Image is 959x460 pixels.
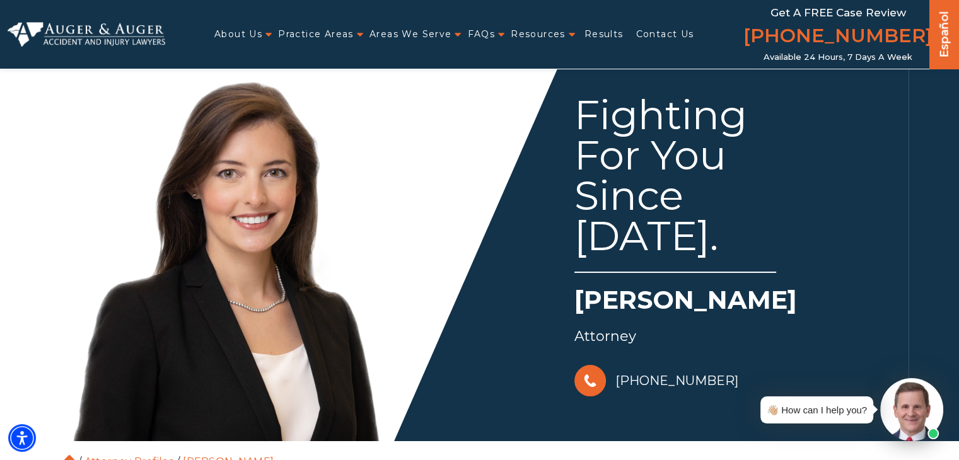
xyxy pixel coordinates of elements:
img: Madison McLawhorn [51,63,429,441]
div: 👋🏼 How can I help you? [767,401,867,418]
div: Fighting For You Since [DATE]. [574,95,776,273]
a: About Us [214,21,262,47]
img: Intaker widget Avatar [880,378,943,441]
img: Auger & Auger Accident and Injury Lawyers Logo [8,22,165,46]
a: Areas We Serve [369,21,452,47]
a: Contact Us [636,21,694,47]
a: [PHONE_NUMBER] [743,22,933,52]
span: Get a FREE Case Review [770,6,906,19]
a: FAQs [467,21,495,47]
a: [PHONE_NUMBER] [574,362,738,400]
span: Available 24 Hours, 7 Days a Week [764,52,912,62]
div: Accessibility Menu [8,424,36,452]
div: Attorney [574,324,901,349]
a: Resources [511,21,566,47]
a: Results [584,21,624,47]
h1: [PERSON_NAME] [574,282,901,324]
a: Practice Areas [278,21,354,47]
